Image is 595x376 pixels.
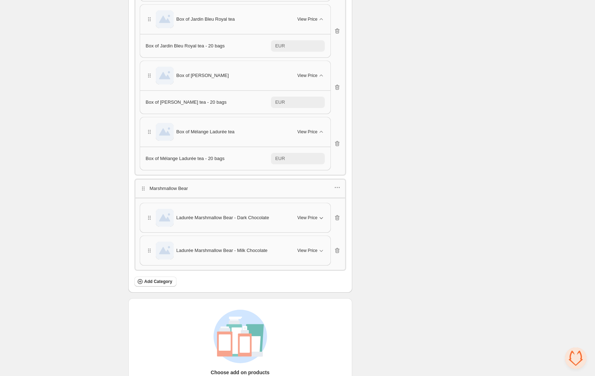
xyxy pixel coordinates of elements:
[156,10,174,28] img: Box of Jardin Bleu Royal tea
[297,248,317,253] span: View Price
[293,70,329,81] button: View Price
[144,279,173,284] span: Add Category
[293,212,329,223] button: View Price
[150,185,188,192] p: Marshmallow Bear
[565,347,586,369] div: Open chat
[297,215,317,221] span: View Price
[176,214,269,221] span: Ladurée Marshmallow Bear - Dark Chocolate
[211,369,270,376] h3: Choose add on products
[146,156,225,161] span: Box of Mélange Ladurée tea - 20 bags
[297,16,317,22] span: View Price
[275,42,285,50] div: EUR
[293,126,329,138] button: View Price
[297,73,317,78] span: View Price
[134,277,177,287] button: Add Category
[176,16,235,23] span: Box of Jardin Bleu Royal tea
[146,99,227,105] span: Box of [PERSON_NAME] tea - 20 bags
[275,99,285,106] div: EUR
[156,67,174,84] img: Box of Marie-Antoinette tea
[156,209,174,227] img: Ladurée Marshmallow Bear - Dark Chocolate
[146,43,225,48] span: Box of Jardin Bleu Royal tea - 20 bags
[297,129,317,135] span: View Price
[176,247,268,254] span: Ladurée Marshmallow Bear - Milk Chocolate
[176,72,229,79] span: Box of [PERSON_NAME]
[156,242,174,259] img: Ladurée Marshmallow Bear - Milk Chocolate
[156,123,174,141] img: Box of Mélange Ladurée tea
[176,128,235,135] span: Box of Mélange Ladurée tea
[293,245,329,256] button: View Price
[275,155,285,162] div: EUR
[293,14,329,25] button: View Price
